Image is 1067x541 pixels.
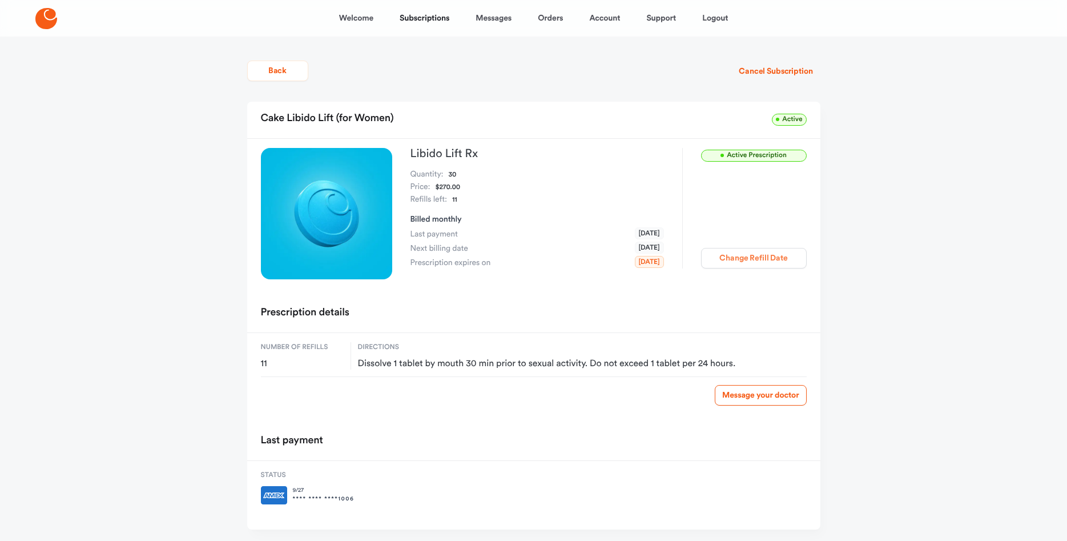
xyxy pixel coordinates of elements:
[261,148,392,279] img: Libido Lift Rx
[358,358,807,370] span: Dissolve 1 tablet by mouth 30 min prior to sexual activity. Do not exceed 1 tablet per 24 hours.
[772,114,806,126] span: Active
[731,61,820,82] button: Cancel Subscription
[410,229,458,240] span: Last payment
[261,431,323,451] h2: Last payment
[247,61,308,81] button: Back
[410,215,462,223] span: Billed monthly
[410,169,444,181] dt: Quantity:
[410,148,664,159] h3: Libido Lift Rx
[646,5,676,32] a: Support
[410,194,447,206] dt: Refills left:
[436,181,461,194] dd: $270.00
[261,342,344,352] span: Number of refills
[635,256,664,268] span: [DATE]
[635,242,664,254] span: [DATE]
[702,5,728,32] a: Logout
[476,5,512,32] a: Messages
[410,181,430,194] dt: Price:
[261,358,344,370] span: 11
[261,470,355,480] span: Status
[410,257,491,269] span: Prescription expires on
[449,169,457,181] dd: 30
[701,150,807,162] span: Active Prescription
[589,5,620,32] a: Account
[358,342,807,352] span: Directions
[410,243,468,254] span: Next billing date
[400,5,449,32] a: Subscriptions
[701,248,807,269] button: Change Refill Date
[452,194,457,206] dd: 11
[715,385,806,406] a: Message your doctor
[261,109,394,129] h2: Cake Libido Lift (for Women)
[293,486,355,495] span: 9 / 27
[339,5,373,32] a: Welcome
[635,227,664,239] span: [DATE]
[261,486,287,504] img: amex
[538,5,563,32] a: Orders
[261,303,349,323] h2: Prescription details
